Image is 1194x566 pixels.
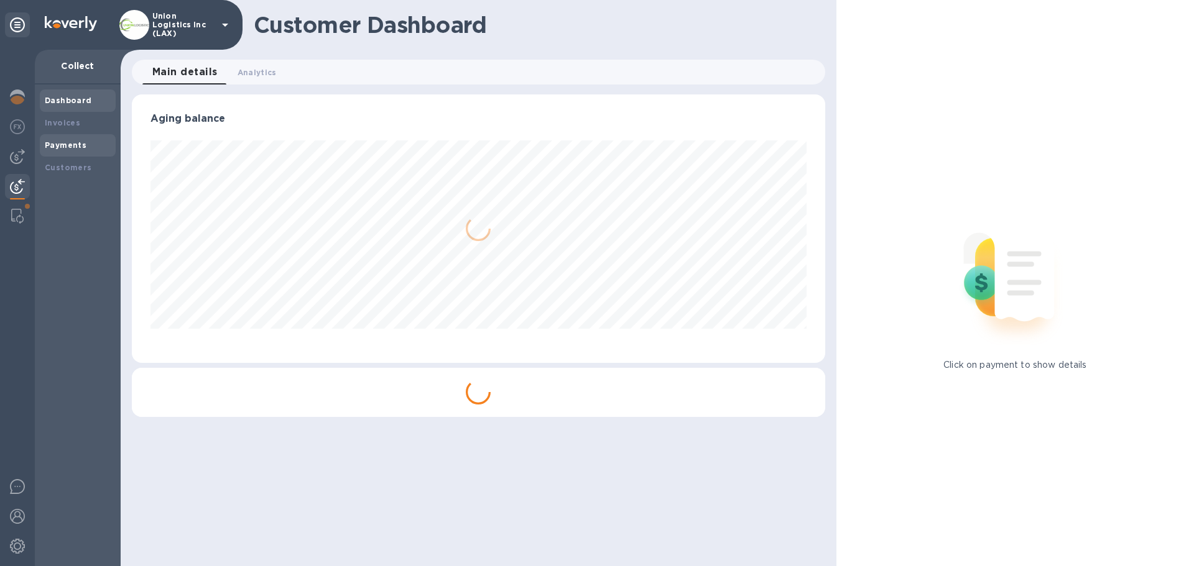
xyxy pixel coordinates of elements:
[45,16,97,31] img: Logo
[45,60,111,72] p: Collect
[45,96,92,105] b: Dashboard
[5,12,30,37] div: Unpin categories
[150,113,807,125] h3: Aging balance
[152,63,218,81] span: Main details
[10,119,25,134] img: Foreign exchange
[943,358,1086,372] p: Click on payment to show details
[45,163,92,172] b: Customers
[254,12,817,38] h1: Customer Dashboard
[238,66,277,79] span: Analytics
[152,12,215,38] p: Union Logistics Inc (LAX)
[45,140,86,150] b: Payments
[45,118,80,127] b: Invoices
